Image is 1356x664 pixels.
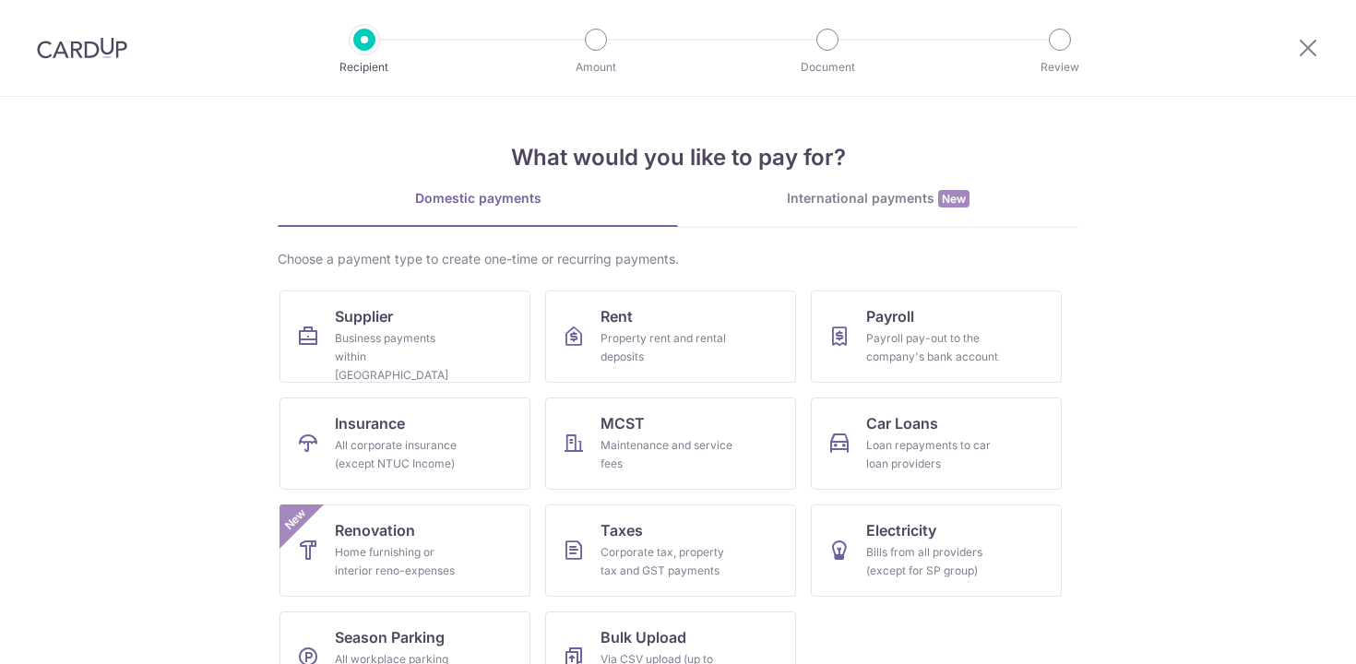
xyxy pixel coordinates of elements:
span: Rent [601,305,633,327]
div: Maintenance and service fees [601,436,733,473]
a: RenovationHome furnishing or interior reno-expensesNew [280,504,530,597]
span: Insurance [335,412,405,434]
span: Taxes [601,519,643,541]
div: Domestic payments [278,189,678,207]
span: Payroll [866,305,914,327]
div: International payments [678,189,1078,208]
div: Home furnishing or interior reno-expenses [335,543,468,580]
span: Bulk Upload [601,626,686,648]
div: All corporate insurance (except NTUC Income) [335,436,468,473]
a: ElectricityBills from all providers (except for SP group) [811,504,1062,597]
p: Amount [528,58,664,77]
img: CardUp [37,37,127,59]
p: Document [759,58,896,77]
span: Electricity [866,519,936,541]
span: New [280,504,311,535]
span: Renovation [335,519,415,541]
span: MCST [601,412,645,434]
div: Property rent and rental deposits [601,329,733,366]
div: Payroll pay-out to the company's bank account [866,329,999,366]
div: Bills from all providers (except for SP group) [866,543,999,580]
div: Corporate tax, property tax and GST payments [601,543,733,580]
a: SupplierBusiness payments within [GEOGRAPHIC_DATA] [280,290,530,383]
a: MCSTMaintenance and service fees [545,397,796,490]
div: Loan repayments to car loan providers [866,436,999,473]
h4: What would you like to pay for? [278,141,1078,174]
p: Recipient [296,58,433,77]
div: Choose a payment type to create one-time or recurring payments. [278,250,1078,268]
span: Supplier [335,305,393,327]
a: Car LoansLoan repayments to car loan providers [811,397,1062,490]
span: Season Parking [335,626,445,648]
a: InsuranceAll corporate insurance (except NTUC Income) [280,397,530,490]
span: New [938,190,969,207]
p: Review [992,58,1128,77]
div: Business payments within [GEOGRAPHIC_DATA] [335,329,468,385]
a: TaxesCorporate tax, property tax and GST payments [545,504,796,597]
a: RentProperty rent and rental deposits [545,290,796,383]
span: Car Loans [866,412,938,434]
a: PayrollPayroll pay-out to the company's bank account [811,290,1062,383]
